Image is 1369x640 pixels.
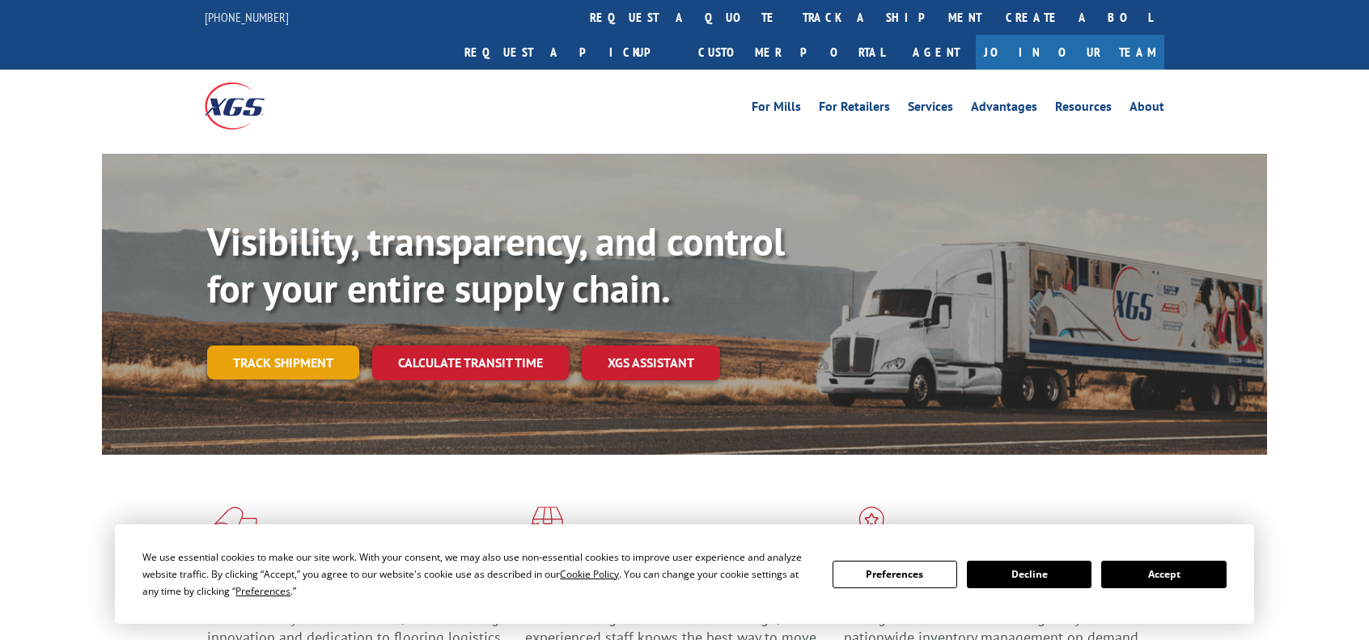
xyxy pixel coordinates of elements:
[1130,100,1164,118] a: About
[115,524,1254,624] div: Cookie Consent Prompt
[896,35,976,70] a: Agent
[686,35,896,70] a: Customer Portal
[752,100,801,118] a: For Mills
[142,549,812,600] div: We use essential cookies to make our site work. With your consent, we may also use non-essential ...
[908,100,953,118] a: Services
[525,506,563,549] img: xgs-icon-focused-on-flooring-red
[205,9,289,25] a: [PHONE_NUMBER]
[833,561,957,588] button: Preferences
[971,100,1037,118] a: Advantages
[207,345,359,379] a: Track shipment
[1055,100,1112,118] a: Resources
[372,345,569,380] a: Calculate transit time
[235,584,290,598] span: Preferences
[560,567,619,581] span: Cookie Policy
[452,35,686,70] a: Request a pickup
[967,561,1091,588] button: Decline
[207,216,785,313] b: Visibility, transparency, and control for your entire supply chain.
[582,345,720,380] a: XGS ASSISTANT
[207,506,257,549] img: xgs-icon-total-supply-chain-intelligence-red
[976,35,1164,70] a: Join Our Team
[844,506,900,549] img: xgs-icon-flagship-distribution-model-red
[1101,561,1226,588] button: Accept
[819,100,890,118] a: For Retailers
